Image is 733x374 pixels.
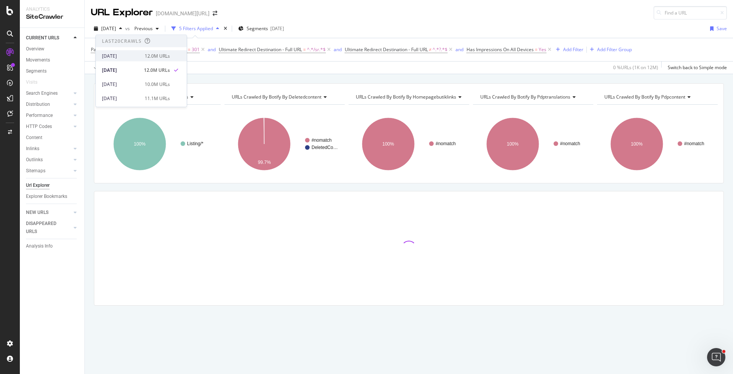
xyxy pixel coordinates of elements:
div: [DATE] [270,25,284,32]
a: Search Engines [26,89,71,97]
div: [DATE] [102,95,140,102]
span: URLs Crawled By Botify By pdptranslations [480,94,570,100]
div: [DATE] [102,52,140,59]
div: Content [26,134,42,142]
iframe: Intercom live chat [707,348,725,366]
text: 100% [631,141,643,147]
a: Sitemaps [26,167,71,175]
div: HTTP Codes [26,123,52,131]
svg: A chart. [100,111,221,177]
a: NEW URLS [26,209,71,217]
span: Has Impressions On All Devices [467,46,534,53]
button: Add Filter Group [587,45,632,54]
text: Listing/* [187,141,203,146]
div: Movements [26,56,50,64]
button: and [455,46,463,53]
text: #nomatch [684,141,704,146]
span: = [188,46,191,53]
div: Search Engines [26,89,58,97]
div: URL Explorer [91,6,153,19]
button: Add Filter [553,45,583,54]
div: 11.1M URLs [145,95,170,102]
span: = [535,46,538,53]
a: Performance [26,112,71,120]
text: #nomatch [312,138,332,143]
svg: A chart. [349,111,469,177]
div: 0 % URLs ( 1K on 12M ) [613,64,658,71]
a: Outlinks [26,156,71,164]
div: Add Filter Group [597,46,632,53]
input: Find a URL [654,6,727,19]
span: Previous [131,25,153,32]
a: DISAPPEARED URLS [26,220,71,236]
button: [DATE] [91,23,125,35]
span: URLs Crawled By Botify By homepagebutiklinks [356,94,456,100]
h4: URLs Crawled By Botify By deletedcontent [230,91,338,103]
button: and [334,46,342,53]
div: Overview [26,45,44,53]
h4: URLs Crawled By Botify By pdptranslations [479,91,587,103]
a: Url Explorer [26,181,79,189]
span: vs [125,25,131,32]
div: CURRENT URLS [26,34,59,42]
div: Sitemaps [26,167,45,175]
div: Add Filter [563,46,583,53]
button: Previous [131,23,162,35]
div: Performance [26,112,53,120]
a: Explorer Bookmarks [26,193,79,201]
a: Distribution [26,100,71,108]
a: HTTP Codes [26,123,71,131]
a: Overview [26,45,79,53]
button: Segments[DATE] [235,23,287,35]
button: Switch back to Simple mode [665,62,727,74]
span: 301 [192,44,200,55]
div: [DOMAIN_NAME][URL] [156,10,210,17]
div: arrow-right-arrow-left [213,11,217,16]
div: Analysis Info [26,242,53,250]
div: A chart. [597,111,718,177]
a: Movements [26,56,79,64]
text: #nomatch [436,141,456,146]
span: ≠ [429,46,432,53]
div: 5 Filters Applied [179,25,213,32]
div: Save [717,25,727,32]
span: Yes [539,44,546,55]
a: Segments [26,67,79,75]
div: [DATE] [102,81,140,87]
div: Outlinks [26,156,43,164]
span: URLs Crawled By Botify By deletedcontent [232,94,321,100]
button: and [208,46,216,53]
span: Ultimate Redirect Destination - Full URL [219,46,302,53]
text: 99.7% [258,160,271,165]
div: Analytics [26,6,78,13]
text: #nomatch [560,141,580,146]
div: 10.0M URLs [145,81,170,87]
a: Content [26,134,79,142]
div: Switch back to Simple mode [668,64,727,71]
span: = [303,46,306,53]
div: 12.0M URLs [144,66,170,73]
svg: A chart. [224,111,345,177]
div: Inlinks [26,145,39,153]
span: Ultimate Redirect Destination - Full URL [345,46,428,53]
span: 2025 Aug. 8th [101,25,116,32]
div: SiteCrawler [26,13,78,21]
div: Url Explorer [26,181,50,189]
div: Distribution [26,100,50,108]
span: Page-Types [91,46,116,53]
svg: A chart. [473,111,594,177]
text: 100% [383,141,394,147]
a: Visits [26,78,45,86]
h4: URLs Crawled By Botify By pdpcontent [603,91,711,103]
div: NEW URLS [26,209,48,217]
div: Explorer Bookmarks [26,193,67,201]
text: 100% [134,141,146,147]
div: DISAPPEARED URLS [26,220,65,236]
text: 100% [507,141,518,147]
div: 12.0M URLs [145,52,170,59]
